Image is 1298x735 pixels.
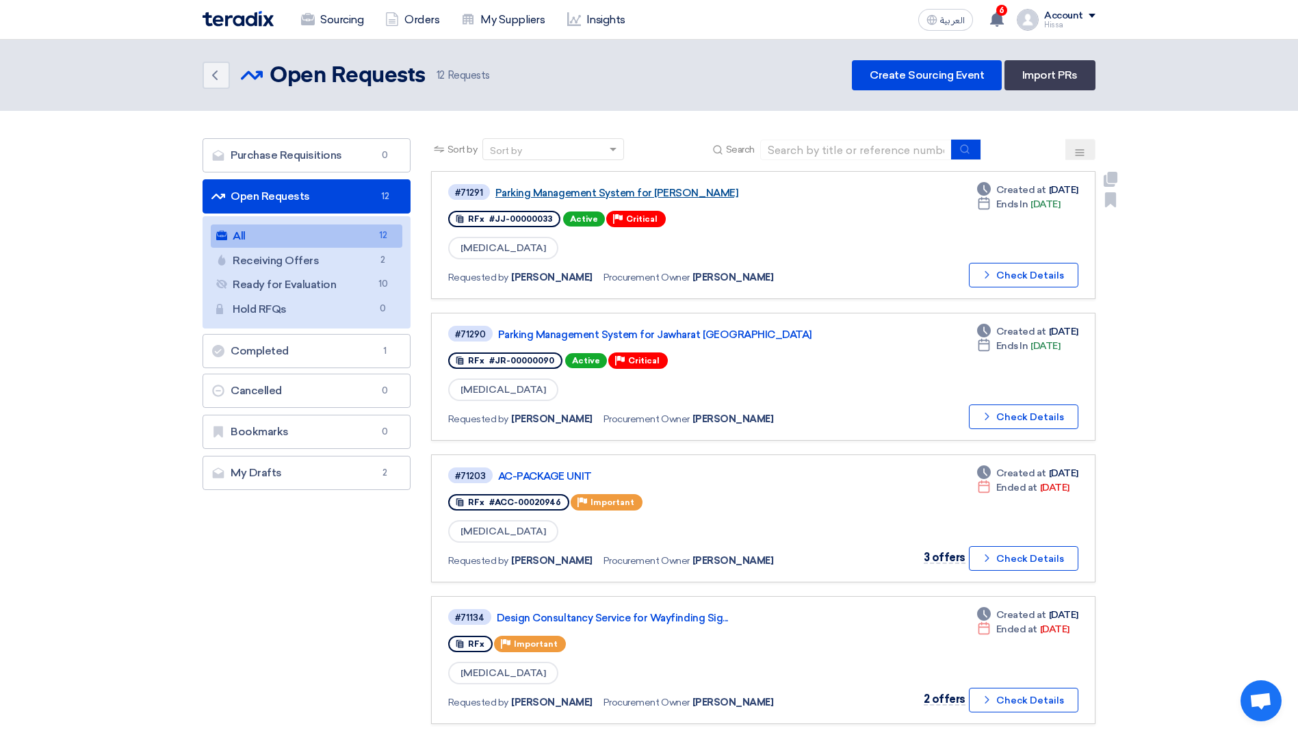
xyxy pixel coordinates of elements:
div: [DATE] [977,622,1069,636]
span: Ended at [996,480,1037,495]
span: 2 [375,253,391,268]
button: Check Details [969,263,1078,287]
a: Parking Management System for Jawharat [GEOGRAPHIC_DATA] [498,328,840,341]
button: Check Details [969,688,1078,712]
a: Create Sourcing Event [852,60,1002,90]
span: [MEDICAL_DATA] [448,520,558,543]
span: Procurement Owner [603,412,690,426]
span: RFx [468,214,484,224]
span: [PERSON_NAME] [692,695,774,710]
span: Created at [996,608,1046,622]
img: profile_test.png [1017,9,1039,31]
span: 0 [377,425,393,439]
a: Purchase Requisitions0 [203,138,411,172]
div: [DATE] [977,324,1078,339]
span: Search [726,142,755,157]
div: [DATE] [977,183,1078,197]
div: Account [1044,10,1083,22]
span: Important [590,498,634,507]
span: 0 [375,302,391,316]
span: 1 [377,344,393,358]
span: 12 [375,229,391,243]
button: العربية [918,9,973,31]
a: Cancelled0 [203,374,411,408]
span: RFx [468,639,484,649]
span: Critical [628,356,660,365]
a: Design Consultancy Service for Wayfinding Sig... [497,612,839,624]
span: #JR-00000090 [489,356,554,365]
span: Active [565,353,607,368]
span: Ended at [996,622,1037,636]
span: #ACC-00020946 [489,498,561,507]
a: Open Requests12 [203,179,411,214]
span: [MEDICAL_DATA] [448,662,558,684]
a: Sourcing [290,5,374,35]
span: 2 offers [924,693,965,706]
span: Created at [996,183,1046,197]
span: RFx [468,356,484,365]
div: Open chat [1241,680,1282,721]
a: Bookmarks0 [203,415,411,449]
button: Check Details [969,404,1078,429]
span: Ends In [996,339,1028,353]
span: العربية [940,16,965,25]
div: Hissa [1044,21,1095,29]
span: Requested by [448,554,508,568]
a: Hold RFQs [211,298,402,321]
a: Import PRs [1004,60,1095,90]
span: 0 [377,384,393,398]
span: #JJ-00000033 [489,214,552,224]
span: RFx [468,498,484,507]
span: [MEDICAL_DATA] [448,237,558,259]
span: Ends In [996,197,1028,211]
span: Requested by [448,270,508,285]
span: [PERSON_NAME] [511,270,593,285]
span: Critical [626,214,658,224]
div: [DATE] [977,480,1069,495]
a: Completed1 [203,334,411,368]
span: Sort by [447,142,478,157]
span: 6 [996,5,1007,16]
span: 12 [437,69,445,81]
a: My Drafts2 [203,456,411,490]
span: Important [514,639,558,649]
div: [DATE] [977,466,1078,480]
input: Search by title or reference number [760,140,952,160]
span: 3 offers [924,551,965,564]
a: AC-PACKAGE UNIT [498,470,840,482]
span: Active [563,211,605,227]
span: Requested by [448,695,508,710]
button: Check Details [969,546,1078,571]
span: Procurement Owner [603,554,690,568]
span: 2 [377,466,393,480]
span: [PERSON_NAME] [511,412,593,426]
span: Requested by [448,412,508,426]
a: Ready for Evaluation [211,273,402,296]
div: [DATE] [977,197,1061,211]
a: Receiving Offers [211,249,402,272]
a: Insights [556,5,636,35]
span: [PERSON_NAME] [511,554,593,568]
div: [DATE] [977,608,1078,622]
span: [PERSON_NAME] [692,554,774,568]
span: Created at [996,466,1046,480]
span: 10 [375,277,391,292]
a: My Suppliers [450,5,556,35]
span: 0 [377,149,393,162]
span: Requests [437,68,490,83]
span: 12 [377,190,393,203]
span: [PERSON_NAME] [692,270,774,285]
span: Created at [996,324,1046,339]
div: Sort by [490,144,522,158]
span: Procurement Owner [603,270,690,285]
span: [PERSON_NAME] [511,695,593,710]
img: Teradix logo [203,11,274,27]
a: All [211,224,402,248]
div: [DATE] [977,339,1061,353]
a: Parking Management System for [PERSON_NAME] [495,187,838,199]
h2: Open Requests [270,62,426,90]
div: #71291 [455,188,483,197]
span: Procurement Owner [603,695,690,710]
div: #71290 [455,330,486,339]
span: [MEDICAL_DATA] [448,378,558,401]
